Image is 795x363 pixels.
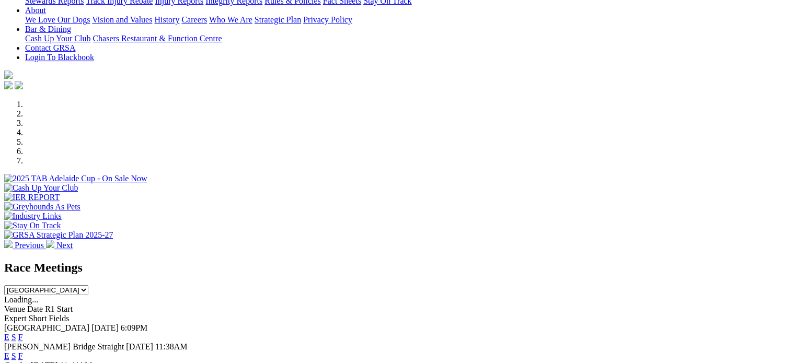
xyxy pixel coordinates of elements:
[4,183,78,193] img: Cash Up Your Club
[27,305,43,313] span: Date
[46,241,73,250] a: Next
[4,352,9,360] a: E
[92,15,152,24] a: Vision and Values
[4,305,25,313] span: Venue
[11,352,16,360] a: S
[303,15,352,24] a: Privacy Policy
[4,202,80,212] img: Greyhounds As Pets
[4,241,46,250] a: Previous
[18,333,23,342] a: F
[4,81,13,89] img: facebook.svg
[209,15,252,24] a: Who We Are
[4,230,113,240] img: GRSA Strategic Plan 2025-27
[46,240,54,248] img: chevron-right-pager-white.svg
[4,333,9,342] a: E
[126,342,153,351] span: [DATE]
[154,15,179,24] a: History
[15,241,44,250] span: Previous
[4,314,27,323] span: Expert
[25,15,791,25] div: About
[18,352,23,360] a: F
[25,25,71,33] a: Bar & Dining
[91,323,119,332] span: [DATE]
[93,34,222,43] a: Chasers Restaurant & Function Centre
[4,174,147,183] img: 2025 TAB Adelaide Cup - On Sale Now
[4,221,61,230] img: Stay On Track
[29,314,47,323] span: Short
[25,53,94,62] a: Login To Blackbook
[25,15,90,24] a: We Love Our Dogs
[4,240,13,248] img: chevron-left-pager-white.svg
[4,212,62,221] img: Industry Links
[25,43,75,52] a: Contact GRSA
[4,295,38,304] span: Loading...
[4,193,60,202] img: IER REPORT
[4,342,124,351] span: [PERSON_NAME] Bridge Straight
[4,71,13,79] img: logo-grsa-white.png
[49,314,69,323] span: Fields
[25,6,46,15] a: About
[25,34,791,43] div: Bar & Dining
[25,34,90,43] a: Cash Up Your Club
[155,342,188,351] span: 11:38AM
[56,241,73,250] span: Next
[181,15,207,24] a: Careers
[4,323,89,332] span: [GEOGRAPHIC_DATA]
[255,15,301,24] a: Strategic Plan
[45,305,73,313] span: R1 Start
[121,323,148,332] span: 6:09PM
[4,261,791,275] h2: Race Meetings
[11,333,16,342] a: S
[15,81,23,89] img: twitter.svg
